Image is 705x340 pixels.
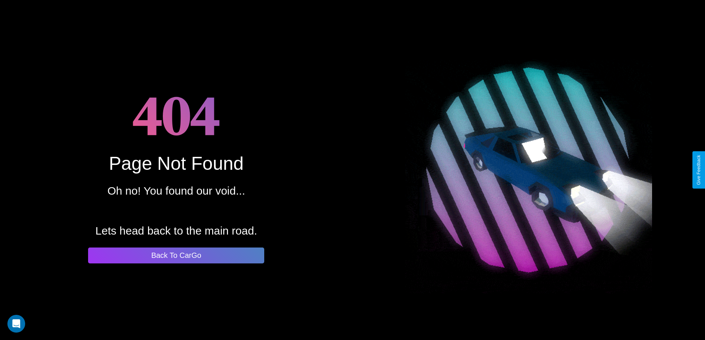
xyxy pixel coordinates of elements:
[109,153,244,174] div: Page Not Found
[696,155,701,185] div: Give Feedback
[88,248,264,263] button: Back To CarGo
[132,77,220,153] h1: 404
[95,181,257,241] p: Oh no! You found our void... Lets head back to the main road.
[405,47,652,293] img: spinning car
[7,315,25,333] div: Open Intercom Messenger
